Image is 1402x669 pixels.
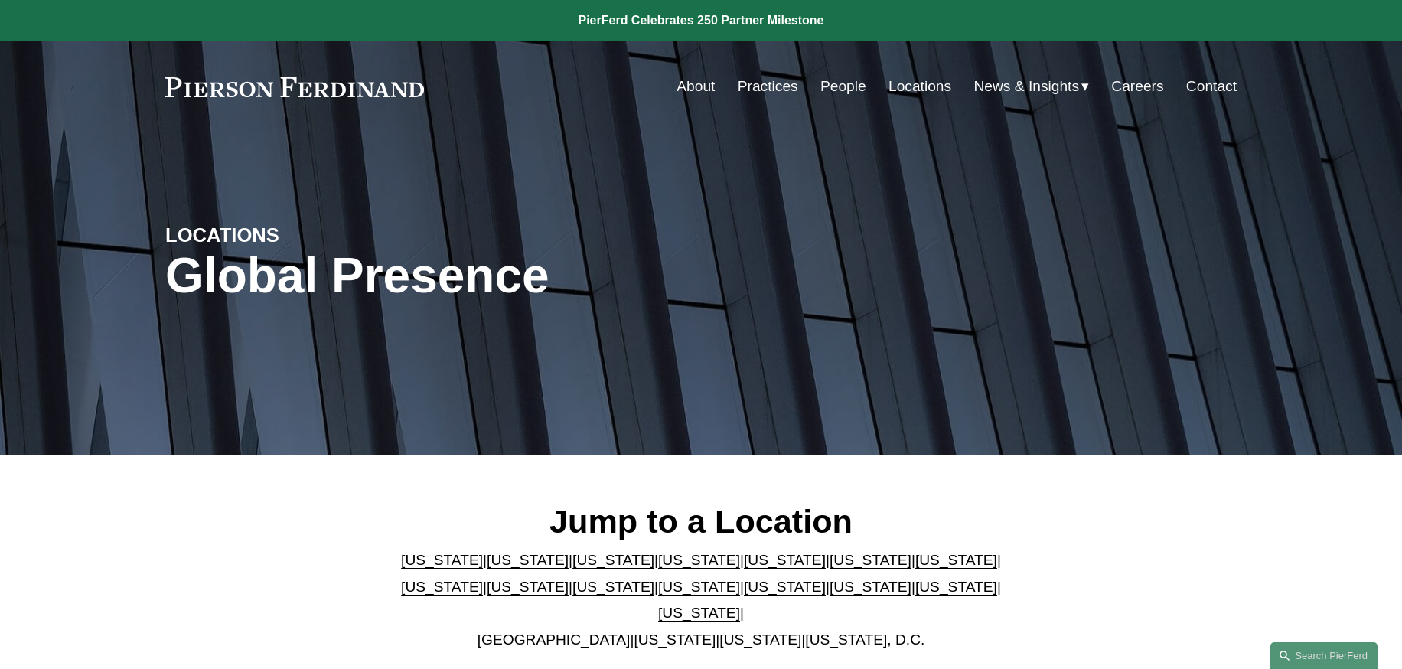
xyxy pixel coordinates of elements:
[401,552,483,568] a: [US_STATE]
[744,579,826,595] a: [US_STATE]
[973,73,1079,100] span: News & Insights
[487,579,569,595] a: [US_STATE]
[658,579,740,595] a: [US_STATE]
[820,72,866,101] a: People
[915,552,997,568] a: [US_STATE]
[634,631,716,648] a: [US_STATE]
[888,72,951,101] a: Locations
[1270,642,1378,669] a: Search this site
[805,631,924,648] a: [US_STATE], D.C.
[572,552,654,568] a: [US_STATE]
[401,579,483,595] a: [US_STATE]
[915,579,997,595] a: [US_STATE]
[572,579,654,595] a: [US_STATE]
[165,223,433,247] h4: LOCATIONS
[389,547,1014,653] p: | | | | | | | | | | | | | | | | | |
[478,631,631,648] a: [GEOGRAPHIC_DATA]
[973,72,1089,101] a: folder dropdown
[719,631,801,648] a: [US_STATE]
[165,248,879,304] h1: Global Presence
[744,552,826,568] a: [US_STATE]
[738,72,798,101] a: Practices
[1111,72,1163,101] a: Careers
[487,552,569,568] a: [US_STATE]
[658,552,740,568] a: [US_STATE]
[389,501,1014,541] h2: Jump to a Location
[830,579,911,595] a: [US_STATE]
[677,72,715,101] a: About
[830,552,911,568] a: [US_STATE]
[1186,72,1237,101] a: Contact
[658,605,740,621] a: [US_STATE]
